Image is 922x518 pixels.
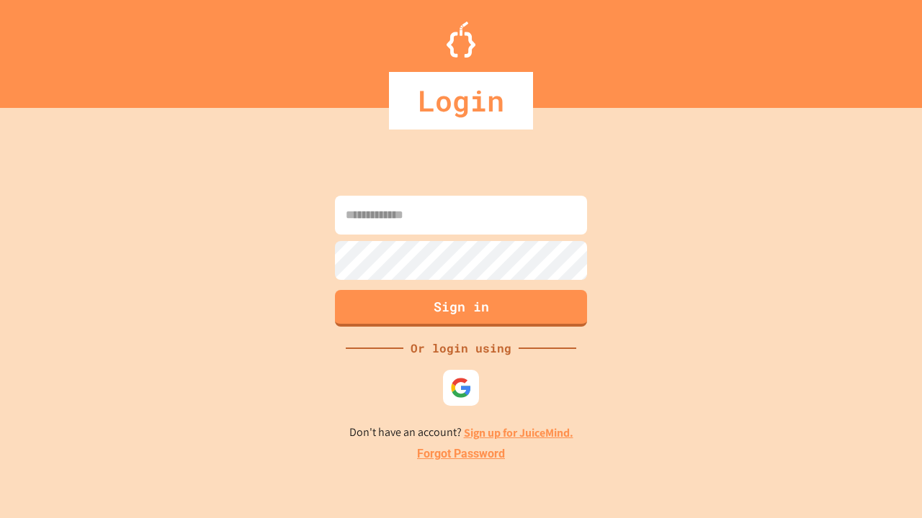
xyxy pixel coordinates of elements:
[389,72,533,129] div: Login
[417,445,505,463] a: Forgot Password
[450,377,472,399] img: google-icon.svg
[802,398,908,459] iframe: chat widget
[349,424,573,442] p: Don't have an account?
[861,460,908,504] iframe: chat widget
[335,290,587,327] button: Sign in
[464,425,573,440] a: Sign up for JuiceMind.
[447,22,475,58] img: Logo.svg
[403,340,519,357] div: Or login using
